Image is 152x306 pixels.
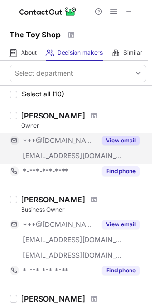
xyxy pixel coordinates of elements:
img: ContactOut v5.3.10 [19,6,76,17]
h1: The Toy Shop [10,29,61,40]
span: [EMAIL_ADDRESS][DOMAIN_NAME] [23,235,122,244]
button: Reveal Button [102,136,140,145]
span: ***@[DOMAIN_NAME] [23,136,96,145]
span: [EMAIL_ADDRESS][DOMAIN_NAME] [23,152,122,160]
div: Business Owner [21,205,146,214]
span: Decision makers [57,49,103,57]
span: Similar [123,49,142,57]
div: Owner [21,121,146,130]
span: [EMAIL_ADDRESS][DOMAIN_NAME] [23,251,122,259]
span: About [21,49,37,57]
span: Select all (10) [22,90,64,98]
button: Reveal Button [102,266,140,275]
div: [PERSON_NAME] [21,195,85,204]
button: Reveal Button [102,220,140,229]
div: Select department [15,69,73,78]
div: [PERSON_NAME] [21,294,85,304]
span: ***@[DOMAIN_NAME] [23,220,96,229]
div: [PERSON_NAME] [21,111,85,120]
button: Reveal Button [102,166,140,176]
